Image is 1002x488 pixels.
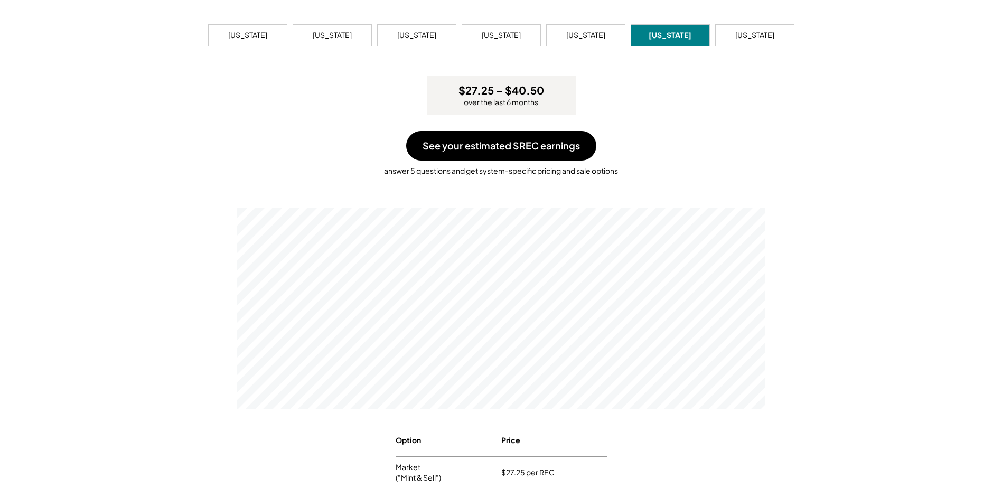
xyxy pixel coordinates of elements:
div: [US_STATE] [566,30,605,41]
div: Market ("Mint & Sell") [396,459,441,485]
div: [US_STATE] [482,30,521,41]
div: [US_STATE] [649,30,691,41]
div: [US_STATE] [397,30,436,41]
div: answer 5 questions and get system-specific pricing and sale options [11,161,991,176]
h3: $27.25 – $40.50 [458,83,544,97]
div: $27.25 per REC [501,465,555,481]
div: Price [501,433,520,448]
div: Option [396,433,421,448]
div: [US_STATE] [313,30,352,41]
div: [US_STATE] [735,30,774,41]
div: [US_STATE] [228,30,267,41]
button: See your estimated SREC earnings [406,131,596,161]
div: over the last 6 months [464,97,538,108]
